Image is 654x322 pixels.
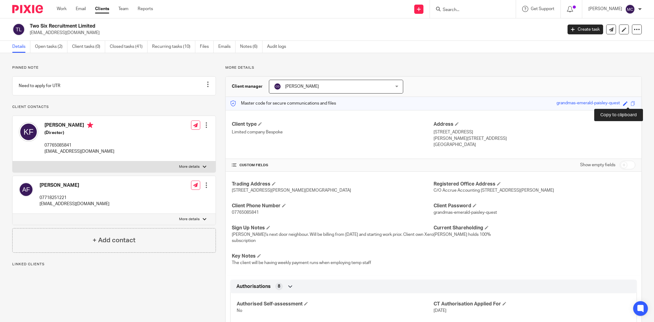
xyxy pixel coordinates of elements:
a: Work [57,6,67,12]
a: Open tasks (2) [35,41,67,53]
a: Details [12,41,30,53]
p: Limited company Bespoke [232,129,434,135]
p: More details [179,217,200,222]
h4: CT Authorisation Applied For [434,301,630,307]
a: Create task [568,25,603,34]
label: Show empty fields [580,162,615,168]
input: Search [442,7,497,13]
h2: Two Six Recruitment Limited [30,23,453,29]
h4: Address [434,121,635,128]
p: Linked clients [12,262,216,267]
h3: Client manager [232,83,263,90]
span: Authorisations [236,283,271,290]
a: Closed tasks (41) [110,41,147,53]
h4: CUSTOM FIELDS [232,163,434,168]
span: [DATE] [434,309,446,313]
span: [STREET_ADDRESS][PERSON_NAME][DEMOGRAPHIC_DATA] [232,188,351,193]
h4: Client type [232,121,434,128]
img: svg%3E [19,122,38,142]
span: No [237,309,242,313]
span: 8 [278,283,280,289]
span: [PERSON_NAME] holds 100% [434,232,491,237]
p: Pinned note [12,65,216,70]
h4: Sign Up Notes [232,225,434,231]
a: Notes (6) [240,41,262,53]
h4: Registered Office Address [434,181,635,187]
span: Get Support [531,7,554,11]
span: grandmas-emerald-paisley-quest [434,210,497,215]
h4: [PERSON_NAME] [40,182,109,189]
h4: Client Password [434,203,635,209]
p: [PERSON_NAME][STREET_ADDRESS] [434,136,635,142]
img: svg%3E [12,23,25,36]
i: Primary [87,122,93,128]
p: [EMAIL_ADDRESS][DOMAIN_NAME] [44,148,114,155]
a: Audit logs [267,41,291,53]
h4: Trading Address [232,181,434,187]
p: [STREET_ADDRESS] [434,129,635,135]
h4: Key Notes [232,253,434,259]
a: Team [118,6,128,12]
a: Client tasks (0) [72,41,105,53]
p: More details [179,164,200,169]
p: [EMAIL_ADDRESS][DOMAIN_NAME] [40,201,109,207]
a: Clients [95,6,109,12]
p: [PERSON_NAME] [588,6,622,12]
div: grandmas-emerald-paisley-quest [556,100,620,107]
span: 07765085841 [232,210,259,215]
a: Reports [138,6,153,12]
span: [PERSON_NAME]'s next door neighbour. Will be billing from [DATE] and starting work prior. Client ... [232,232,434,243]
h4: [PERSON_NAME] [44,122,114,130]
p: More details [225,65,642,70]
h5: (Director) [44,130,114,136]
span: C/O Accrue Accounting [STREET_ADDRESS][PERSON_NAME] [434,188,554,193]
h4: Current Shareholding [434,225,635,231]
h4: + Add contact [93,236,136,245]
a: Files [200,41,214,53]
p: 07718251221 [40,195,109,201]
img: svg%3E [625,4,635,14]
h4: Client Phone Number [232,203,434,209]
p: [EMAIL_ADDRESS][DOMAIN_NAME] [30,30,558,36]
span: The client will be having weekly payment runs when employing temp staff [232,261,371,265]
a: Email [76,6,86,12]
img: svg%3E [274,83,281,90]
p: [GEOGRAPHIC_DATA] [434,142,635,148]
p: 07765085841 [44,142,114,148]
span: [PERSON_NAME] [285,84,319,89]
a: Emails [218,41,235,53]
p: Master code for secure communications and files [230,100,336,106]
p: Client contacts [12,105,216,109]
h4: Authorised Self-assessment [237,301,434,307]
a: Recurring tasks (10) [152,41,195,53]
img: Pixie [12,5,43,13]
img: svg%3E [19,182,33,197]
